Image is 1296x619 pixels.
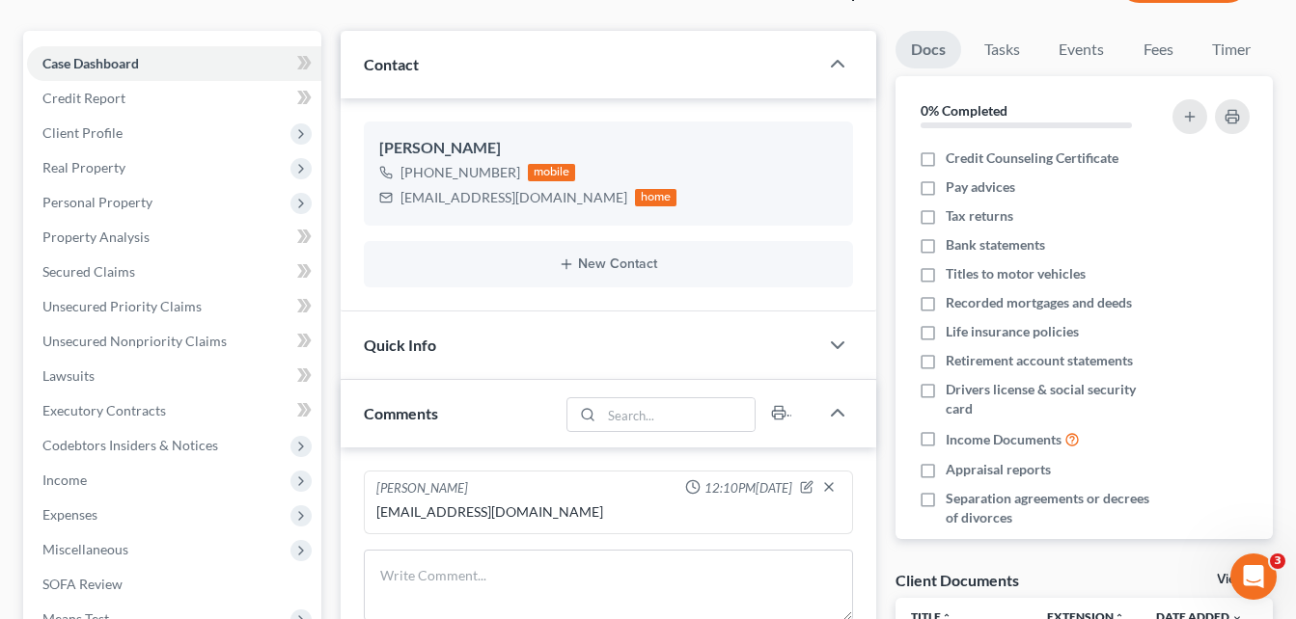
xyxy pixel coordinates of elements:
span: Personal Property [42,194,152,210]
span: Credit Report [42,90,125,106]
div: [EMAIL_ADDRESS][DOMAIN_NAME] [400,188,627,207]
a: Executory Contracts [27,393,321,428]
span: Life insurance policies [946,322,1079,341]
a: Unsecured Priority Claims [27,289,321,324]
span: Codebtors Insiders & Notices [42,437,218,453]
div: home [635,189,677,206]
a: Tasks [969,31,1035,68]
span: Property Analysis [42,229,150,245]
div: [PERSON_NAME] [376,479,468,498]
div: [PERSON_NAME] [379,137,838,160]
strong: 0% Completed [921,102,1007,119]
span: Recorded mortgages and deeds [946,293,1132,312]
a: Timer [1197,31,1266,68]
a: Secured Claims [27,255,321,289]
span: Miscellaneous [42,541,128,557]
span: Expenses [42,506,97,523]
span: Unsecured Priority Claims [42,298,202,314]
span: Executory Contracts [42,402,166,418]
span: Retirement account statements [946,351,1133,370]
span: 3 [1270,553,1285,569]
a: Case Dashboard [27,46,321,81]
div: [PHONE_NUMBER] [400,163,520,182]
span: Contact [364,55,419,73]
span: Quick Info [364,336,436,354]
span: Tax returns [946,206,1013,226]
a: Docs [896,31,961,68]
span: Income Documents [946,430,1062,449]
a: SOFA Review [27,567,321,602]
span: Credit Counseling Certificate [946,148,1118,168]
span: Real Property [42,159,125,175]
a: Events [1043,31,1119,68]
a: Fees [1127,31,1189,68]
input: Search... [602,398,756,431]
iframe: Intercom live chat [1230,553,1277,600]
span: Lawsuits [42,367,95,384]
span: Comments [364,404,438,422]
span: SOFA Review [42,576,123,592]
span: 12:10PM[DATE] [704,479,792,498]
a: View All [1217,573,1265,586]
div: [EMAIL_ADDRESS][DOMAIN_NAME] [376,502,841,522]
span: Secured Claims [42,263,135,280]
a: Property Analysis [27,220,321,255]
span: Separation agreements or decrees of divorces [946,489,1162,527]
span: Appraisal reports [946,460,1051,479]
span: Client Profile [42,124,123,141]
a: Unsecured Nonpriority Claims [27,324,321,359]
a: Credit Report [27,81,321,116]
span: Pay advices [946,177,1015,197]
button: New Contact [379,256,838,272]
div: mobile [528,164,576,181]
span: Income [42,471,87,488]
div: Client Documents [896,570,1019,590]
span: Unsecured Nonpriority Claims [42,333,227,349]
span: Bank statements [946,235,1045,255]
a: Lawsuits [27,359,321,393]
span: Case Dashboard [42,55,139,71]
span: Drivers license & social security card [946,380,1162,418]
span: Titles to motor vehicles [946,264,1086,283]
